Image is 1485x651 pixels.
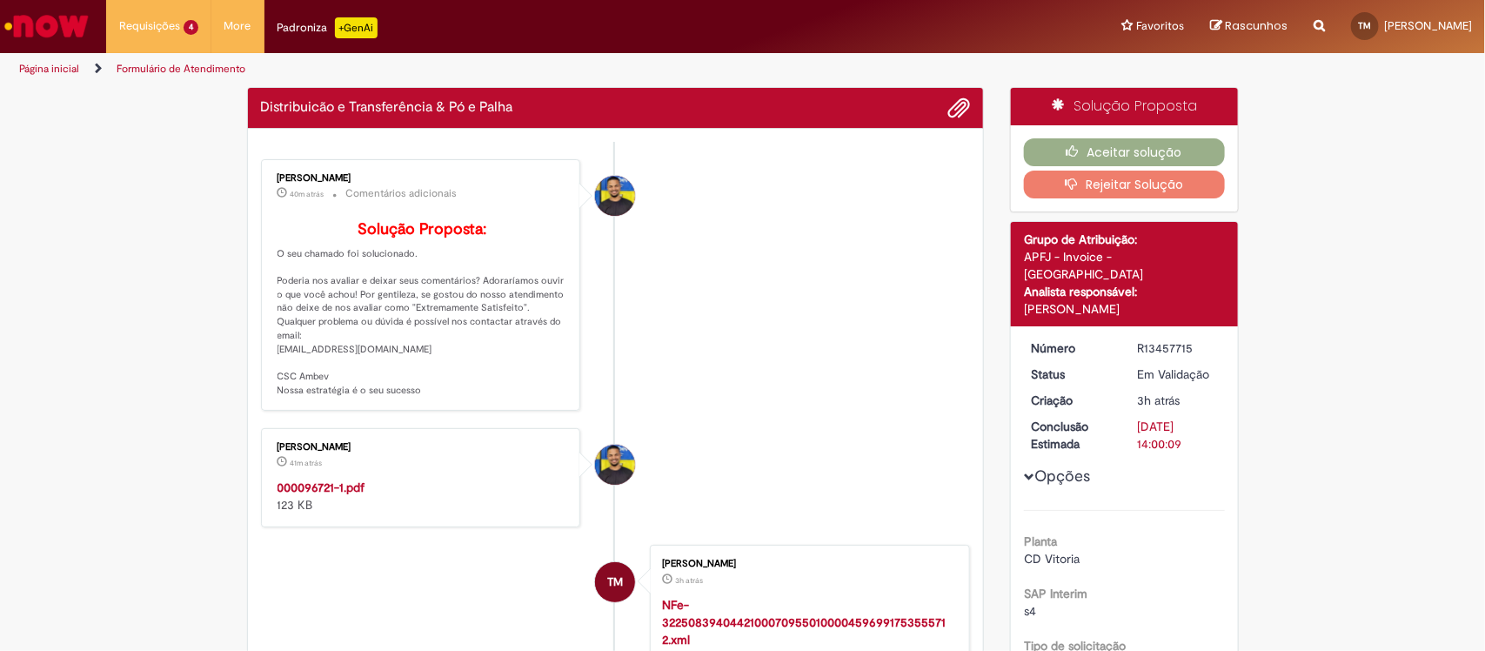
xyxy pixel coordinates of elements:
[675,575,703,586] span: 3h atrás
[947,97,970,119] button: Adicionar anexos
[1359,20,1372,31] span: TM
[346,186,458,201] small: Comentários adicionais
[1024,283,1225,300] div: Analista responsável:
[1018,366,1125,383] dt: Status
[119,17,180,35] span: Requisições
[1024,551,1080,567] span: CD Vitoria
[675,575,703,586] time: 28/08/2025 12:58:12
[278,442,567,453] div: [PERSON_NAME]
[1024,231,1225,248] div: Grupo de Atribuição:
[291,189,324,199] time: 28/08/2025 14:54:46
[1024,603,1036,619] span: s4
[595,176,635,216] div: André Junior
[2,9,91,44] img: ServiceNow
[662,597,946,648] a: NFe-32250839404421000709550100004596991753555712.xml
[291,458,323,468] span: 41m atrás
[662,559,952,569] div: [PERSON_NAME]
[358,219,486,239] b: Solução Proposta:
[1384,18,1472,33] span: [PERSON_NAME]
[1138,366,1219,383] div: Em Validação
[1138,393,1181,408] span: 3h atrás
[1210,18,1288,35] a: Rascunhos
[1024,138,1225,166] button: Aceitar solução
[1024,171,1225,198] button: Rejeitar Solução
[224,17,251,35] span: More
[607,561,623,603] span: TM
[278,480,365,495] a: 000096721-1.pdf
[1136,17,1184,35] span: Favoritos
[278,221,567,398] p: O seu chamado foi solucionado. Poderia nos avaliar e deixar seus comentários? Adoraríamos ouvir o...
[1024,300,1225,318] div: [PERSON_NAME]
[261,100,513,116] h2: Distribuicão e Transferência & Pó e Palha Histórico de tíquete
[184,20,198,35] span: 4
[291,458,323,468] time: 28/08/2025 14:54:13
[117,62,245,76] a: Formulário de Atendimento
[278,17,378,38] div: Padroniza
[1024,248,1225,283] div: APFJ - Invoice - [GEOGRAPHIC_DATA]
[595,445,635,485] div: André Junior
[1138,393,1181,408] time: 28/08/2025 13:00:06
[1018,418,1125,453] dt: Conclusão Estimada
[1138,339,1219,357] div: R13457715
[1138,418,1219,453] div: [DATE] 14:00:09
[278,173,567,184] div: [PERSON_NAME]
[1011,88,1238,125] div: Solução Proposta
[1018,339,1125,357] dt: Número
[1018,392,1125,409] dt: Criação
[291,189,324,199] span: 40m atrás
[278,479,567,513] div: 123 KB
[19,62,79,76] a: Página inicial
[13,53,977,85] ul: Trilhas de página
[335,17,378,38] p: +GenAi
[1024,586,1087,601] b: SAP Interim
[1024,534,1057,549] b: Planta
[1138,392,1219,409] div: 28/08/2025 13:00:06
[595,562,635,602] div: TIAGO MENEGUELLI
[1225,17,1288,34] span: Rascunhos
